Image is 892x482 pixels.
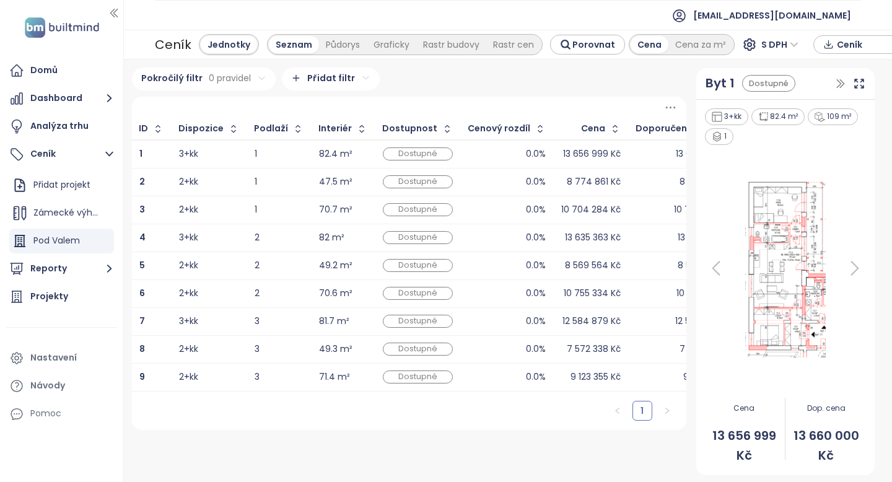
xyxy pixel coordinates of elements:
[255,345,304,353] div: 3
[608,401,627,421] li: Předchozí strana
[179,178,198,186] div: 2+kk
[9,229,114,253] div: Pod Valem
[179,289,198,297] div: 2+kk
[179,150,198,158] div: 3+kk
[563,150,621,158] div: 13 656 999 Kč
[30,406,61,421] div: Pomoc
[30,378,65,393] div: Návody
[383,231,453,244] div: Dostupné
[209,71,251,85] span: 0 pravidel
[693,1,851,30] span: [EMAIL_ADDRESS][DOMAIN_NAME]
[608,401,627,421] button: left
[636,125,718,133] div: Doporučená cena
[704,426,785,465] span: 13 656 999 Kč
[9,201,114,226] div: Zámecké výhledy 2
[139,345,145,353] a: 8
[139,234,146,242] a: 4
[33,206,118,219] span: Zámecké výhledy 2
[572,38,615,51] span: Porovnat
[567,345,621,353] div: 7 572 338 Kč
[383,259,453,272] div: Dostupné
[565,261,621,269] div: 8 569 564 Kč
[319,261,352,269] div: 49.2 m²
[179,206,198,214] div: 2+kk
[139,125,148,133] div: ID
[468,125,530,133] div: Cenový rozdíl
[383,343,453,356] div: Dostupné
[139,259,145,271] b: 5
[561,206,621,214] div: 10 704 284 Kč
[132,68,276,90] div: Pokročilý filtr
[30,63,58,78] div: Domů
[751,108,805,125] div: 82.4 m²
[383,287,453,300] div: Dostupné
[6,401,117,426] div: Pomoc
[201,36,257,53] div: Jednotky
[255,261,304,269] div: 2
[704,403,785,414] span: Cena
[383,147,453,160] div: Dostupné
[581,125,605,133] div: Cena
[705,128,733,145] div: 1
[680,178,733,186] div: 8 774 861 Kč
[30,118,89,134] div: Analýza trhu
[657,401,677,421] button: right
[678,261,733,269] div: 8 569 564 Kč
[416,36,486,53] div: Rastr budovy
[564,289,621,297] div: 10 755 334 Kč
[319,317,349,325] div: 81.7 m²
[139,178,145,186] a: 2
[139,261,145,269] a: 5
[178,125,224,133] div: Dispozice
[179,373,198,381] div: 2+kk
[526,261,546,269] div: 0.0%
[6,256,117,281] button: Reporty
[676,150,733,158] div: 13 656 999 Kč
[526,178,546,186] div: 0.0%
[657,401,677,421] li: Následující strana
[319,206,352,214] div: 70.7 m²
[761,35,798,54] span: S DPH
[367,36,416,53] div: Graficky
[179,261,198,269] div: 2+kk
[550,35,625,55] button: Porovnat
[318,125,352,133] div: Interiér
[808,108,858,125] div: 109 m²
[571,373,621,381] div: 9 123 355 Kč
[526,150,546,158] div: 0.0%
[254,125,288,133] div: Podlaží
[319,178,352,186] div: 47.5 m²
[139,315,145,327] b: 7
[6,86,117,111] button: Dashboard
[631,36,668,53] div: Cena
[179,317,198,325] div: 3+kk
[30,289,68,304] div: Projekty
[155,33,191,56] div: Ceník
[139,147,142,160] b: 1
[6,142,117,167] button: Ceník
[139,150,142,158] a: 1
[139,231,146,243] b: 4
[742,75,795,92] div: Dostupné
[255,206,304,214] div: 1
[179,234,198,242] div: 3+kk
[269,36,319,53] div: Seznam
[526,234,546,242] div: 0.0%
[139,287,145,299] b: 6
[785,403,867,414] span: Dop. cena
[6,284,117,309] a: Projekty
[526,289,546,297] div: 0.0%
[383,203,453,216] div: Dostupné
[526,373,546,381] div: 0.0%
[282,68,380,90] div: Přidat filtr
[139,203,145,216] b: 3
[139,373,145,381] a: 9
[6,374,117,398] a: Návody
[255,317,304,325] div: 3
